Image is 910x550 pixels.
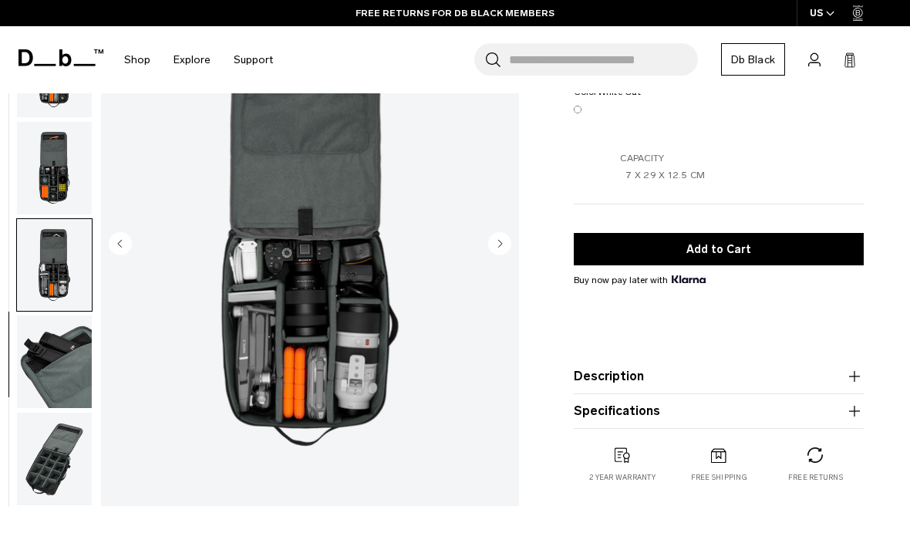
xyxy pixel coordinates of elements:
[626,168,817,185] p: 7 X 29 X 12.5 CM
[174,32,211,87] a: Explore
[356,6,554,20] a: FREE RETURNS FOR DB BLACK MEMBERS
[16,315,93,409] button: TheCIAProCameraInsert-5_adee83ab-81c0-4564-9c8e-d7f3710c896b.png
[17,413,92,505] img: TheCIAProCameraInsert-10_4e6cce19-0202-4bc3-a03c-53920ee0ce38.png
[574,233,864,265] button: Add to Cart
[17,122,92,214] img: TheCIAProCameraInsert-8_eb240fd9-4ad6-4206-a313-d342aa01b24d.png
[574,402,864,420] button: Specifications
[574,367,864,386] button: Description
[574,273,705,287] span: Buy now pay later with
[672,275,705,283] img: {"height" => 20, "alt" => "Klarna"}
[589,472,656,483] p: 2 year warranty
[691,472,747,483] p: Free shipping
[113,26,285,93] nav: Main Navigation
[788,472,843,483] p: Free returns
[16,412,93,506] button: TheCIAProCameraInsert-10_4e6cce19-0202-4bc3-a03c-53920ee0ce38.png
[16,218,93,312] button: TheCIAProCameraInsert-9_8e3b460b-f865-404b-b3da-e583a6e30e5d.png
[17,219,92,312] img: TheCIAProCameraInsert-9_8e3b460b-f865-404b-b3da-e583a6e30e5d.png
[574,87,641,96] legend: Color
[488,231,511,258] button: Next slide
[17,315,92,408] img: TheCIAProCameraInsert-5_adee83ab-81c0-4564-9c8e-d7f3710c896b.png
[124,32,150,87] a: Shop
[721,43,785,76] a: Db Black
[16,121,93,215] button: TheCIAProCameraInsert-8_eb240fd9-4ad6-4206-a313-d342aa01b24d.png
[109,231,132,258] button: Previous slide
[234,32,273,87] a: Support
[620,151,817,165] p: Capacity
